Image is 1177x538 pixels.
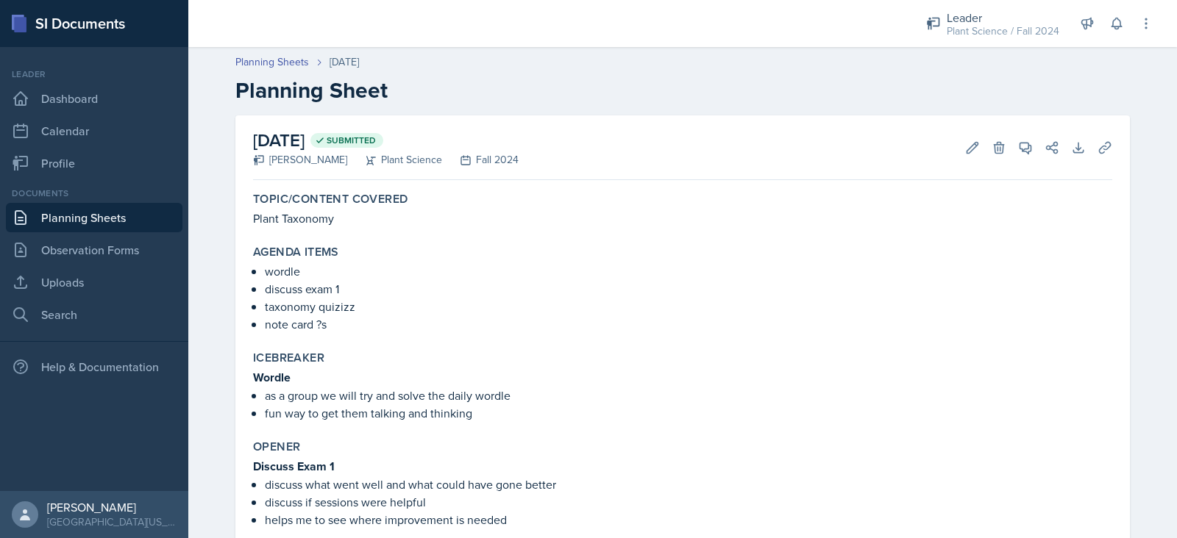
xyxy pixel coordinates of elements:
div: Plant Science [347,152,442,168]
p: wordle [265,262,1112,280]
div: Plant Science / Fall 2024 [947,24,1059,39]
a: Profile [6,148,182,178]
span: Submitted [327,134,376,146]
div: [PERSON_NAME] [47,500,177,514]
p: discuss exam 1 [265,280,1112,298]
div: Leader [947,9,1059,26]
p: helps me to see where improvement is needed [265,511,1112,528]
p: fun way to get them talking and thinking [265,404,1112,422]
div: Help & Documentation [6,352,182,381]
label: Opener [253,440,300,454]
div: [PERSON_NAME] [253,152,347,168]
strong: Wordle [253,369,291,386]
div: Fall 2024 [442,152,519,168]
div: Documents [6,187,182,200]
div: Leader [6,68,182,81]
a: Observation Forms [6,235,182,265]
p: note card ?s [265,315,1112,333]
label: Topic/Content Covered [253,192,408,207]
a: Planning Sheets [6,203,182,232]
label: Agenda items [253,245,339,259]
label: Icebreaker [253,351,324,365]
p: discuss what went well and what could have gone better [265,476,1112,493]
div: [GEOGRAPHIC_DATA][US_STATE] [47,514,177,529]
a: Planning Sheets [235,54,309,70]
p: Plant Taxonomy [253,209,1112,227]
h2: Planning Sheet [235,77,1130,104]
a: Dashboard [6,84,182,113]
p: discuss if sessions were helpful [265,493,1112,511]
strong: Discuss Exam 1 [253,458,335,475]
p: as a group we will try and solve the daily wordle [265,387,1112,404]
p: taxonomy quizizz [265,298,1112,315]
div: [DATE] [330,54,359,70]
a: Search [6,300,182,329]
a: Uploads [6,268,182,297]
a: Calendar [6,116,182,146]
h2: [DATE] [253,127,519,154]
